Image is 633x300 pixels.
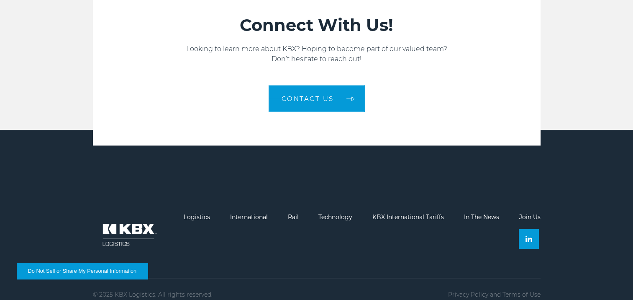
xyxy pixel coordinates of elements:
[184,213,210,221] a: Logistics
[93,291,213,297] p: © 2025 KBX Logistics. All rights reserved.
[502,290,541,298] a: Terms of Use
[93,15,541,36] h2: Connect With Us!
[448,290,488,298] a: Privacy Policy
[372,213,444,221] a: KBX International Tariffs
[519,213,540,221] a: Join Us
[490,290,501,298] span: and
[230,213,268,221] a: International
[269,85,365,112] a: Contact us arrow arrow
[17,263,148,279] button: Do Not Sell or Share My Personal Information
[282,96,334,102] span: Contact us
[464,213,499,221] a: In The News
[318,213,352,221] a: Technology
[93,214,164,256] img: kbx logo
[525,235,532,242] img: Linkedin
[288,213,299,221] a: Rail
[93,44,541,64] p: Looking to learn more about KBX? Hoping to become part of our valued team? Don’t hesitate to reac...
